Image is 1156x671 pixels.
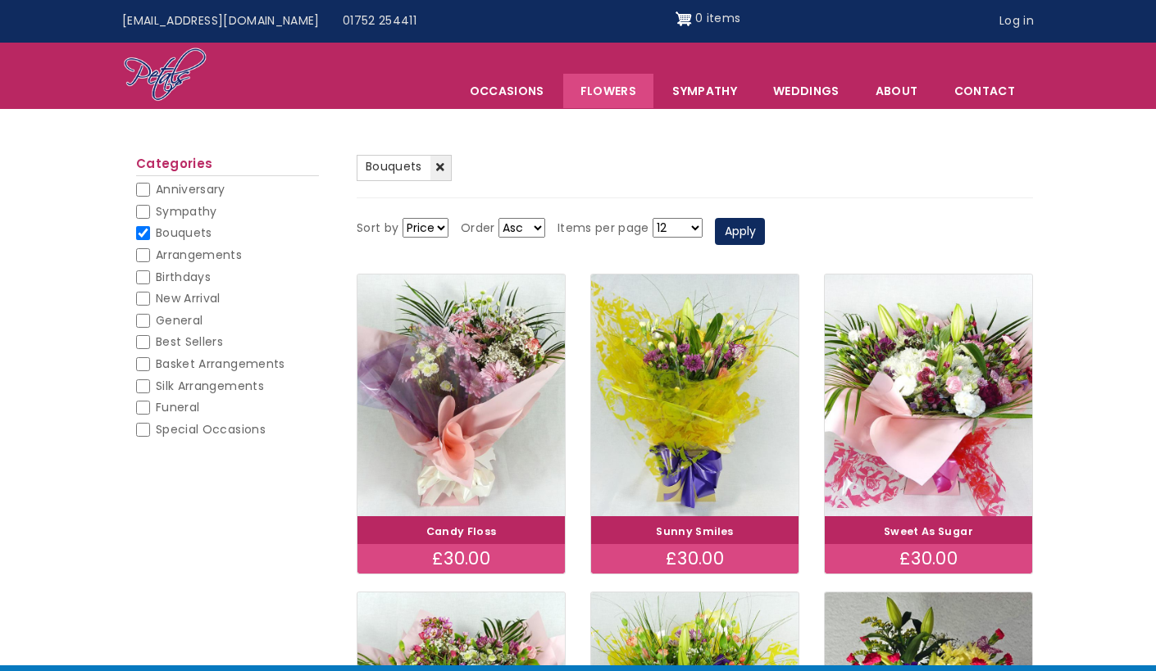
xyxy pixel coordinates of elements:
span: Occasions [453,74,562,108]
span: Silk Arrangements [156,378,264,394]
a: Log in [988,6,1045,37]
span: Basket Arrangements [156,356,285,372]
label: Sort by [357,219,398,238]
span: Weddings [756,74,857,108]
a: Bouquets [357,155,452,181]
a: Flowers [563,74,653,108]
div: £30.00 [357,544,565,574]
a: Sympathy [655,74,754,108]
span: Funeral [156,399,199,415]
div: £30.00 [591,544,799,574]
span: 0 items [695,10,740,26]
a: 01752 254411 [331,6,428,37]
span: New Arrival [156,290,221,306]
img: Candy Floss [357,274,565,516]
span: General [156,312,203,329]
span: Best Sellers [156,333,223,350]
span: Special Occasions [156,421,266,438]
span: Arrangements [156,247,242,263]
a: Contact [937,74,1032,108]
a: [EMAIL_ADDRESS][DOMAIN_NAME] [111,6,331,37]
img: Home [123,47,207,104]
div: £30.00 [825,544,1032,574]
h2: Categories [136,156,319,176]
a: Candy Floss [426,524,497,538]
a: Shopping cart 0 items [676,6,741,32]
img: Shopping cart [676,6,692,32]
a: Sunny Smiles [656,524,733,538]
a: Sweet As Sugar [884,524,973,538]
a: About [858,74,935,108]
button: Apply [715,218,765,246]
img: Sweet As Sugar [825,274,1032,516]
img: Sunny Smiles [591,274,799,516]
span: Sympathy [156,203,217,220]
label: Order [461,219,495,238]
label: Items per page [558,219,649,238]
span: Bouquets [156,224,212,241]
span: Birthdays [156,269,211,285]
span: Anniversary [156,181,225,197]
span: Bouquets [366,158,422,175]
